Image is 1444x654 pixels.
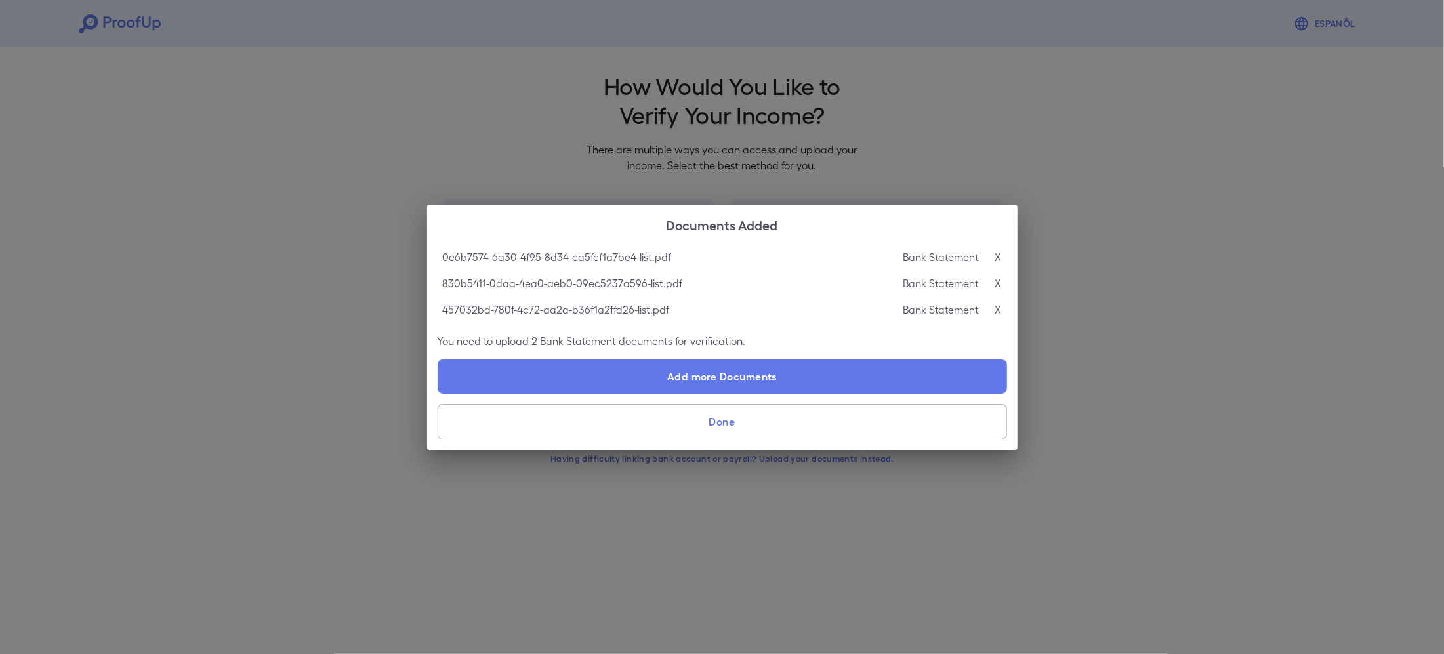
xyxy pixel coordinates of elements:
p: Bank Statement [903,302,980,317]
h2: Documents Added [427,205,1018,244]
label: Add more Documents [438,359,1007,394]
p: X [995,249,1002,265]
p: Bank Statement [903,249,980,265]
p: Bank Statement [903,276,980,291]
p: X [995,276,1002,291]
button: Done [438,404,1007,439]
p: X [995,302,1002,317]
p: You need to upload 2 Bank Statement documents for verification. [438,333,1007,349]
p: 830b5411-0daa-4ea0-aeb0-09ec5237a596-list.pdf [443,276,683,291]
p: 457032bd-780f-4c72-aa2a-b36f1a2ffd26-list.pdf [443,302,670,317]
p: 0e6b7574-6a30-4f95-8d34-ca5fcf1a7be4-list.pdf [443,249,672,265]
